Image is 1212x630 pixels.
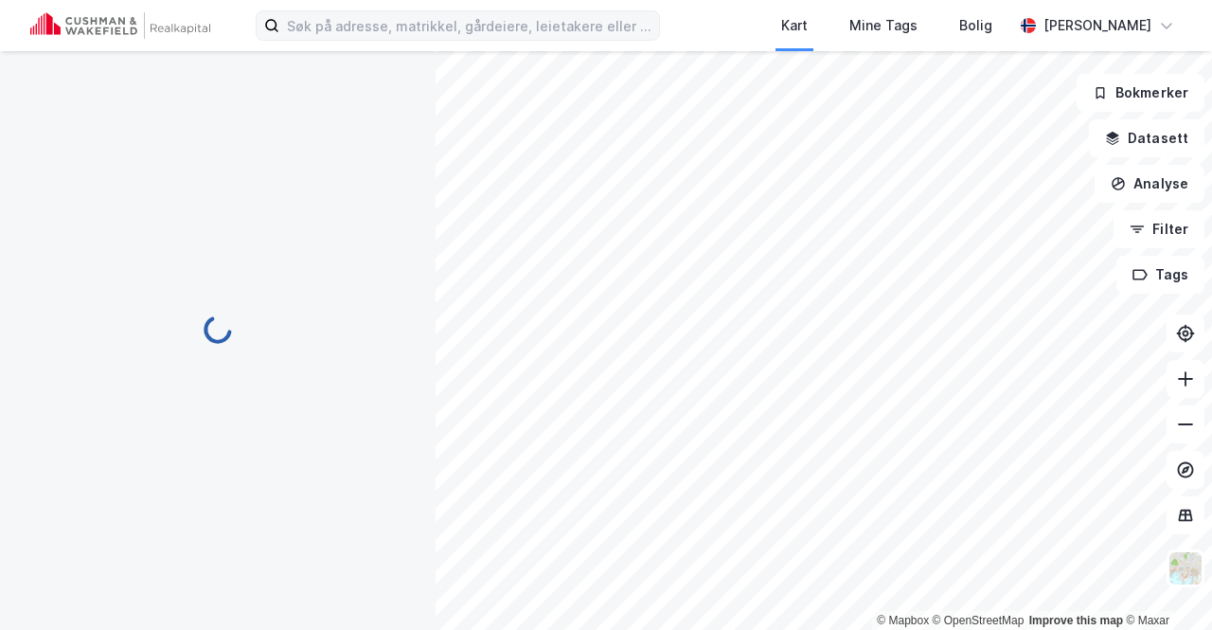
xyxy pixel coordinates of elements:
[849,14,918,37] div: Mine Tags
[959,14,992,37] div: Bolig
[1089,119,1204,157] button: Datasett
[279,11,659,40] input: Søk på adresse, matrikkel, gårdeiere, leietakere eller personer
[1117,539,1212,630] div: Kontrollprogram for chat
[1029,614,1123,627] a: Improve this map
[933,614,1025,627] a: OpenStreetMap
[1117,539,1212,630] iframe: Chat Widget
[877,614,929,627] a: Mapbox
[1095,165,1204,203] button: Analyse
[1114,210,1204,248] button: Filter
[1043,14,1151,37] div: [PERSON_NAME]
[30,12,210,39] img: cushman-wakefield-realkapital-logo.202ea83816669bd177139c58696a8fa1.svg
[1116,256,1204,294] button: Tags
[1077,74,1204,112] button: Bokmerker
[781,14,808,37] div: Kart
[203,315,233,345] img: spinner.a6d8c91a73a9ac5275cf975e30b51cfb.svg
